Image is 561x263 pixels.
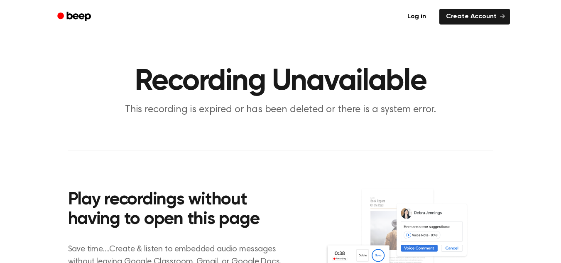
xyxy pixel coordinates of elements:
a: Create Account [439,9,510,25]
a: Log in [399,7,434,26]
h1: Recording Unavailable [68,66,493,96]
a: Beep [51,9,98,25]
p: This recording is expired or has been deleted or there is a system error. [121,103,440,117]
h2: Play recordings without having to open this page [68,190,292,230]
